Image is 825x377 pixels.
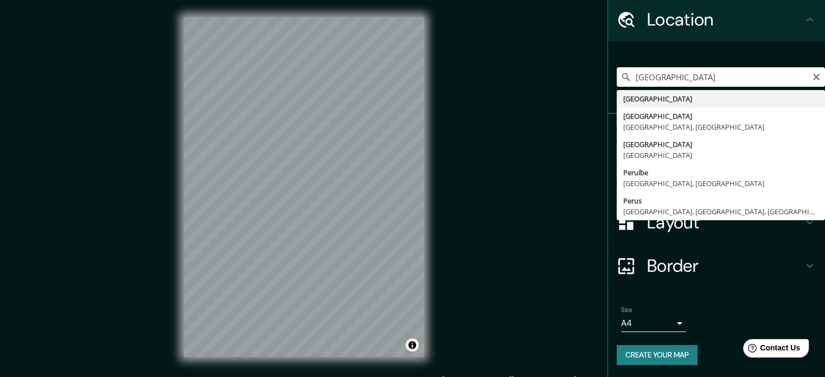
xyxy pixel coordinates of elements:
[608,114,825,157] div: Pins
[621,305,632,315] label: Size
[617,67,825,87] input: Pick your city or area
[406,338,419,352] button: Toggle attribution
[608,201,825,244] div: Layout
[647,9,803,30] h4: Location
[617,345,698,365] button: Create your map
[647,255,803,277] h4: Border
[623,167,818,178] div: Peruíbe
[647,212,803,233] h4: Layout
[812,71,821,81] button: Clear
[621,315,686,332] div: A4
[623,150,818,161] div: [GEOGRAPHIC_DATA]
[623,139,818,150] div: [GEOGRAPHIC_DATA]
[608,244,825,287] div: Border
[623,93,818,104] div: [GEOGRAPHIC_DATA]
[608,157,825,201] div: Style
[728,335,813,365] iframe: Help widget launcher
[623,178,818,189] div: [GEOGRAPHIC_DATA], [GEOGRAPHIC_DATA]
[623,206,818,217] div: [GEOGRAPHIC_DATA], [GEOGRAPHIC_DATA], [GEOGRAPHIC_DATA]
[623,195,818,206] div: Perus
[184,17,424,357] canvas: Map
[623,122,818,132] div: [GEOGRAPHIC_DATA], [GEOGRAPHIC_DATA]
[623,111,818,122] div: [GEOGRAPHIC_DATA]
